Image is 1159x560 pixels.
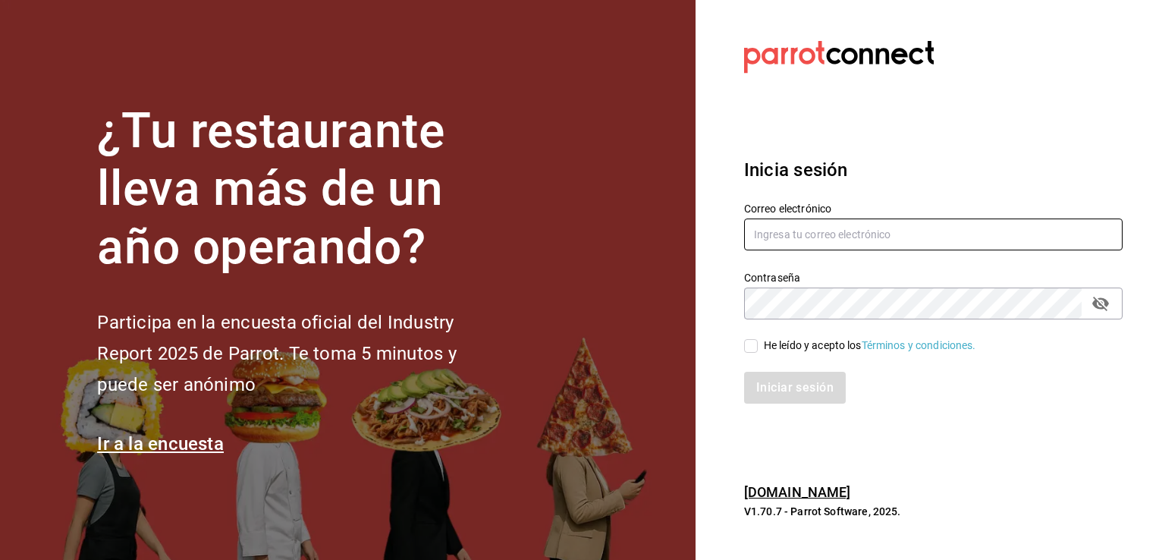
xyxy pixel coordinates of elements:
[1088,291,1113,316] button: passwordField
[744,203,1123,213] label: Correo electrónico
[744,272,1123,282] label: Contraseña
[744,504,1123,519] p: V1.70.7 - Parrot Software, 2025.
[862,339,976,351] a: Términos y condiciones.
[744,484,851,500] a: [DOMAIN_NAME]
[764,338,976,354] div: He leído y acepto los
[97,433,224,455] a: Ir a la encuesta
[744,156,1123,184] h3: Inicia sesión
[97,102,507,277] h1: ¿Tu restaurante lleva más de un año operando?
[97,307,507,400] h2: Participa en la encuesta oficial del Industry Report 2025 de Parrot. Te toma 5 minutos y puede se...
[744,219,1123,250] input: Ingresa tu correo electrónico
